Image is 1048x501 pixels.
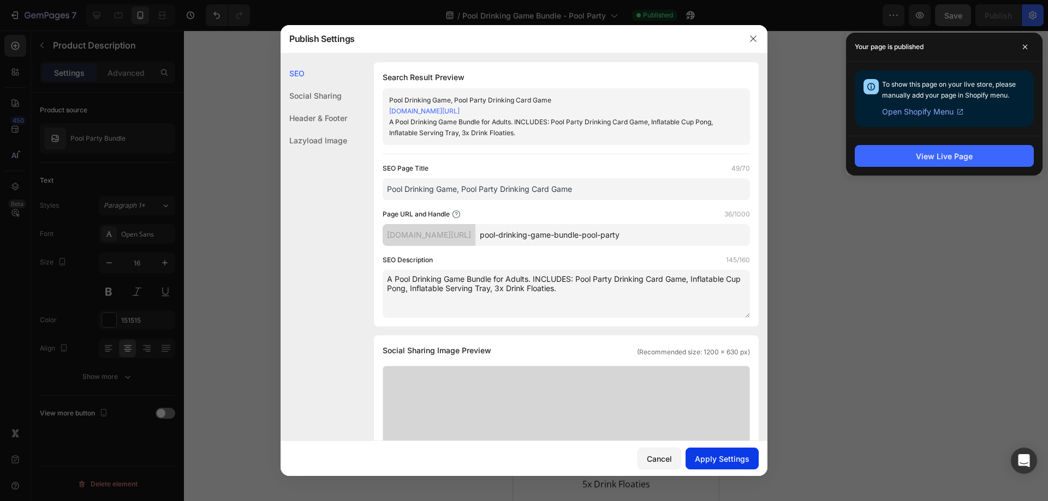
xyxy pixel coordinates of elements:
div: A Pool Drinking Game Bundle for Adults. INCLUDES: Pool Party Drinking Card Game, Inflatable Cup P... [389,117,725,138]
p: Includes: Waterproof Pool Party Drinking Card Game [14,385,192,413]
span: Mobile ( 377 px) [55,5,102,16]
button: Out of stock [22,330,184,357]
div: $110.00 [111,305,152,321]
span: sync data [105,60,135,68]
div: Lazyload Image [281,129,347,152]
p: Pool Party Social Serving Tray [42,417,164,428]
label: SEO Description [383,255,433,265]
div: SEO [281,62,347,84]
div: [DOMAIN_NAME][URL] [383,224,475,246]
label: 49/70 [731,163,750,174]
div: $80.00 [54,301,107,325]
p: Catch your customer's attention with attracted media. [40,49,186,70]
span: Social Sharing Image Preview [383,344,491,357]
p: FREE SHIPPING ALL SUMMER [51,284,155,294]
h1: Search Result Preview [383,71,750,84]
input: Title [383,178,750,200]
p: 5x Drink Floaties [69,448,137,460]
a: Pool Party Bundle [22,256,184,277]
div: Cancel [647,453,672,464]
span: Bundle Estimated Shipping Date: [33,367,144,376]
div: Apply Settings [695,453,749,464]
label: 36/1000 [724,209,750,220]
label: Page URL and Handle [383,209,450,220]
div: View Live Page [916,150,973,162]
span: To show this page on your live store, please manually add your page in Shopify menu. [882,80,1016,99]
div: Pool Drinking Game, Pool Party Drinking Card Game [389,95,725,106]
span: or [95,60,135,68]
div: Header & Footer [281,107,347,129]
div: Open Intercom Messenger [1011,448,1037,474]
button: Apply Settings [686,448,759,469]
p: Pool Party Social Cup Pong [47,432,158,444]
label: 145/160 [726,255,750,265]
input: Handle [475,224,750,246]
span: [DATE] [146,366,173,376]
p: 10+ Reviews [105,246,184,256]
a: [DOMAIN_NAME][URL] [389,107,460,115]
div: Social Sharing [281,84,347,107]
span: (Recommended size: 1200 x 630 px) [637,347,750,357]
button: View Live Page [855,145,1034,167]
span: Open Shopify Menu [882,105,954,118]
p: Your page is published [855,41,924,52]
span: Add image [62,60,95,68]
div: Publish Settings [281,25,739,53]
div: Out of stock [82,335,138,352]
button: Cancel [638,448,681,469]
label: SEO Page Title [383,163,428,174]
